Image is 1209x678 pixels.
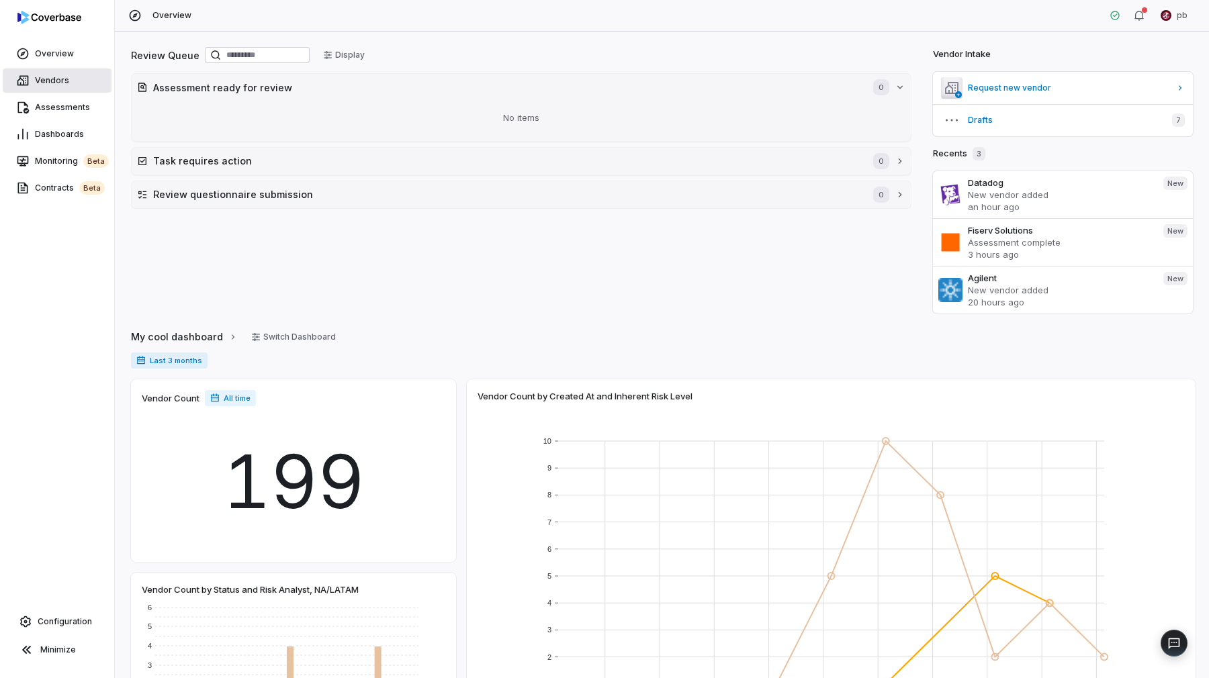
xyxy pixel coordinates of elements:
[933,48,991,61] h2: Vendor Intake
[933,218,1193,266] a: Fiserv SolutionsAssessment complete3 hours agoNew
[873,79,889,95] span: 0
[1163,177,1188,190] span: New
[3,176,111,200] a: Contractsbeta
[968,224,1153,236] h3: Fiserv Solutions
[547,545,551,553] text: 6
[547,599,551,607] text: 4
[968,236,1153,248] p: Assessment complete
[35,75,69,86] span: Vendors
[83,154,109,168] span: beta
[547,626,551,634] text: 3
[17,11,81,24] img: Coverbase logo
[873,187,889,203] span: 0
[933,72,1193,104] a: Request new vendor
[137,101,905,136] div: No items
[35,129,84,140] span: Dashboards
[873,153,889,169] span: 0
[543,437,551,445] text: 10
[132,74,911,101] button: Assessment ready for review0
[968,177,1153,189] h3: Datadog
[223,426,365,536] span: 199
[153,81,860,95] h2: Assessment ready for review
[3,95,111,119] a: Assessments
[973,147,985,160] span: 3
[968,284,1153,296] p: New vendor added
[152,10,191,21] span: Overview
[210,393,220,403] svg: Date range for report
[315,45,373,65] button: Display
[933,171,1193,218] a: DatadogNew vendor addedan hour agoNew
[131,352,208,369] span: Last 3 months
[153,187,860,201] h2: Review questionnaire submission
[40,644,76,655] span: Minimize
[79,181,105,195] span: beta
[148,642,152,650] text: 4
[968,248,1153,260] p: 3 hours ago
[968,115,1161,126] span: Drafts
[38,616,92,627] span: Configuration
[547,653,551,661] text: 2
[1172,113,1185,127] span: 7
[5,610,109,634] a: Configuration
[933,266,1193,313] a: AgilentNew vendor added20 hours agoNew
[547,491,551,499] text: 8
[1153,5,1196,26] button: pb undefined avatarpb
[205,390,256,406] span: All time
[132,181,911,208] button: Review questionnaire submission0
[1163,272,1188,285] span: New
[153,154,860,168] h2: Task requires action
[3,122,111,146] a: Dashboards
[968,83,1170,93] span: Request new vendor
[547,518,551,526] text: 7
[35,181,105,195] span: Contracts
[933,147,985,160] h2: Recents
[5,636,109,663] button: Minimize
[131,48,199,62] h2: Review Queue
[131,323,238,351] a: My cool dashboard
[148,661,152,669] text: 3
[3,149,111,173] a: Monitoringbeta
[35,154,109,168] span: Monitoring
[142,583,359,595] span: Vendor Count by Status and Risk Analyst, NA/LATAM
[3,68,111,93] a: Vendors
[478,390,692,402] span: Vendor Count by Created At and Inherent Risk Level
[243,327,344,347] button: Switch Dashboard
[933,104,1193,136] button: Drafts7
[1161,10,1171,21] img: pb undefined avatar
[136,356,146,365] svg: Date range for report
[127,323,242,351] button: My cool dashboard
[968,201,1153,213] p: an hour ago
[35,48,74,59] span: Overview
[968,189,1153,201] p: New vendor added
[1177,10,1188,21] span: pb
[1163,224,1188,238] span: New
[547,572,551,580] text: 5
[35,102,90,113] span: Assessments
[968,296,1153,308] p: 20 hours ago
[148,622,152,630] text: 5
[148,603,152,612] text: 6
[547,464,551,472] text: 9
[142,392,199,404] span: Vendor Count
[968,272,1153,284] h3: Agilent
[132,148,911,175] button: Task requires action0
[3,42,111,66] a: Overview
[131,330,223,344] span: My cool dashboard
